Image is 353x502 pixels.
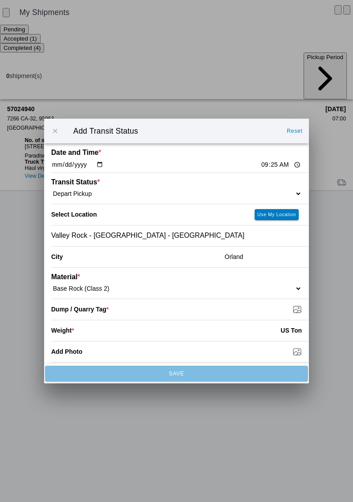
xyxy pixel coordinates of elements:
[51,327,74,334] ion-label: Weight
[283,124,306,138] ion-button: Reset
[64,127,282,136] ion-title: Add Transit Status
[255,209,299,220] ion-button: Use My Location
[281,327,302,334] ion-label: US Ton
[51,211,97,218] label: Select Location
[51,149,239,157] ion-label: Date and Time
[51,178,239,186] ion-label: Transit Status
[51,232,244,240] span: Valley Rock - [GEOGRAPHIC_DATA] - [GEOGRAPHIC_DATA]
[51,273,239,281] ion-label: Material
[51,253,218,260] ion-label: City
